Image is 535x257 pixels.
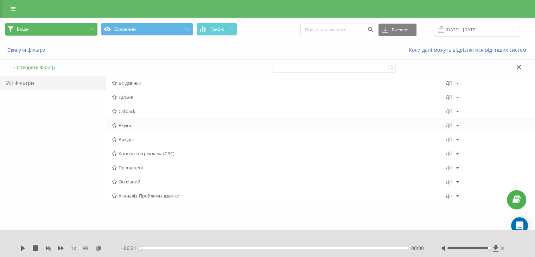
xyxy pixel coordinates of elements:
[300,24,375,36] input: Пошук за номером
[101,23,193,36] button: Основний
[197,23,237,36] button: Графік
[112,193,446,198] span: AI-аналіз. Проблемні дзвінки
[446,151,452,156] div: Дії
[112,151,446,156] span: Контекстна реклама (CPC)
[446,123,452,128] div: Дії
[0,76,106,90] div: Усі Фільтри
[446,81,452,86] div: Дії
[511,217,528,234] div: Open Intercom Messenger
[139,247,141,250] div: Accessibility label
[112,179,446,184] span: Основний
[112,137,446,142] span: Вихідні
[17,26,30,32] span: Вхідні
[112,81,446,86] span: Всі дзвінки
[112,95,446,100] span: Цільові
[409,46,530,53] a: Коли дані можуть відрізнятися вiд інших систем
[514,64,524,71] button: Закрити
[112,109,446,114] span: Callback
[71,245,76,252] span: 1 x
[5,23,97,36] button: Вхідні
[446,95,452,100] div: Дії
[446,179,452,184] div: Дії
[112,123,446,128] span: Вхідні
[5,47,49,53] button: Скинути фільтри
[378,24,416,36] button: Експорт
[112,165,446,170] span: Пропущені
[446,109,452,114] div: Дії
[11,64,57,71] button: + Створити Фільтр
[446,193,452,198] div: Дії
[411,245,424,252] span: 00:00
[488,247,490,250] div: Accessibility label
[446,165,452,170] div: Дії
[210,27,224,32] span: Графік
[122,245,140,252] span: - 06:21
[446,137,452,142] div: Дії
